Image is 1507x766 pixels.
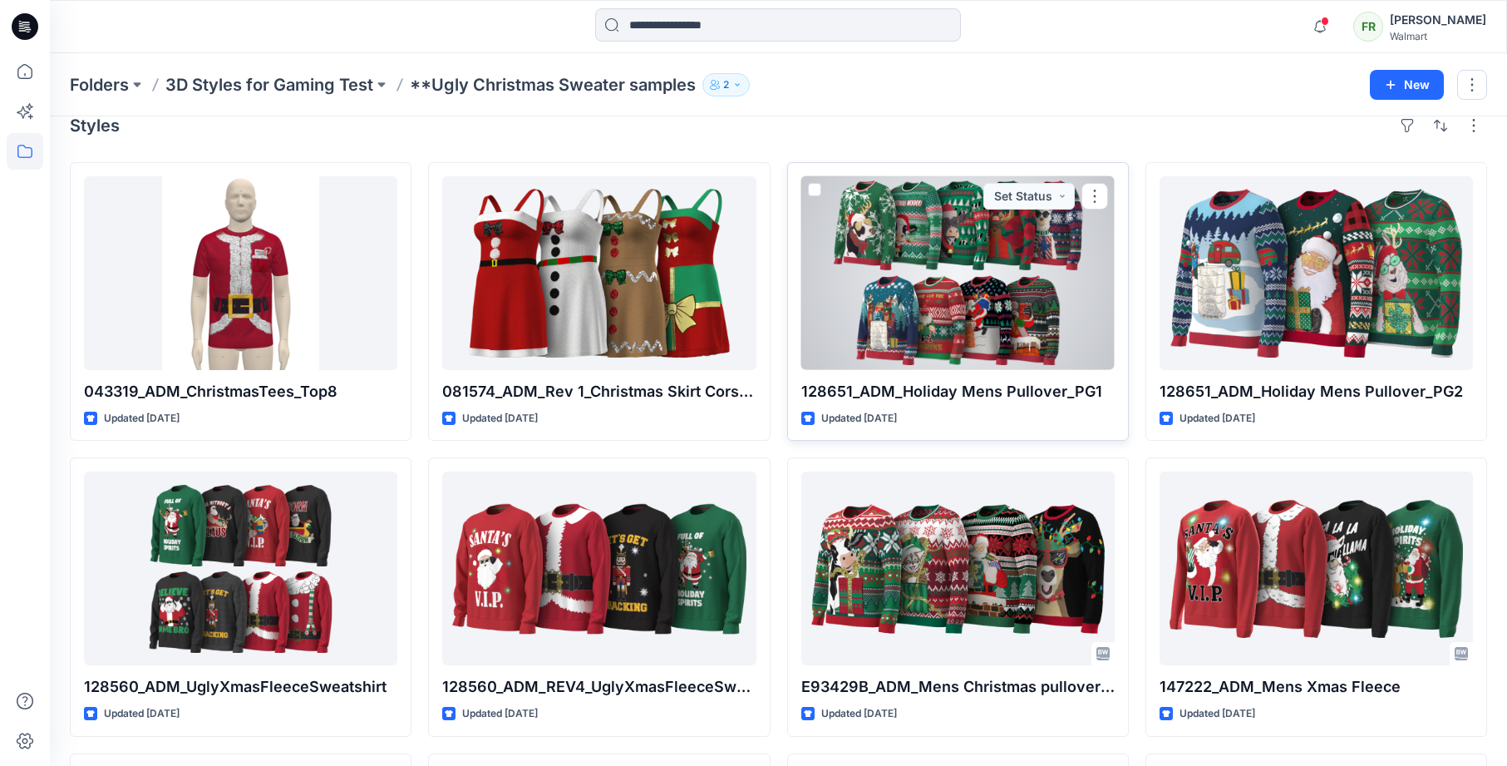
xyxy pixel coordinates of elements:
[84,675,397,699] p: 128560_ADM_UglyXmasFleeceSweatshirt
[821,705,897,723] p: Updated [DATE]
[70,73,129,96] a: Folders
[410,73,696,96] p: **Ugly Christmas Sweater samples
[702,73,750,96] button: 2
[801,472,1115,665] a: E93429B_ADM_Mens Christmas pullover(TM)
[723,76,729,94] p: 2
[1160,472,1473,665] a: 147222_ADM_Mens Xmas Fleece
[84,472,397,665] a: 128560_ADM_UglyXmasFleeceSweatshirt
[84,176,397,370] a: 043319_ADM_ChristmasTees_Top8
[442,675,756,699] p: 128560_ADM_REV4_UglyXmasFleeceSweatshirt
[70,116,120,136] h4: Styles
[1160,675,1473,699] p: 147222_ADM_Mens Xmas Fleece
[462,705,538,723] p: Updated [DATE]
[442,176,756,370] a: 081574_ADM_Rev 1_Christmas Skirt Corset 2 PC Set
[442,380,756,403] p: 081574_ADM_Rev 1_Christmas Skirt Corset 2 PC Set
[442,472,756,665] a: 128560_ADM_REV4_UglyXmasFleeceSweatshirt
[462,410,538,427] p: Updated [DATE]
[165,73,373,96] a: 3D Styles for Gaming Test
[104,705,180,723] p: Updated [DATE]
[84,380,397,403] p: 043319_ADM_ChristmasTees_Top8
[1390,10,1486,30] div: [PERSON_NAME]
[1390,30,1486,42] div: Walmart
[801,176,1115,370] a: 128651_ADM_Holiday Mens Pullover_PG1
[104,410,180,427] p: Updated [DATE]
[1370,70,1444,100] button: New
[801,380,1115,403] p: 128651_ADM_Holiday Mens Pullover_PG1
[1353,12,1383,42] div: FR
[1160,380,1473,403] p: 128651_ADM_Holiday Mens Pullover_PG2
[1160,176,1473,370] a: 128651_ADM_Holiday Mens Pullover_PG2
[801,675,1115,699] p: E93429B_ADM_Mens Christmas pullover(TM)
[1179,410,1255,427] p: Updated [DATE]
[1179,705,1255,723] p: Updated [DATE]
[821,410,897,427] p: Updated [DATE]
